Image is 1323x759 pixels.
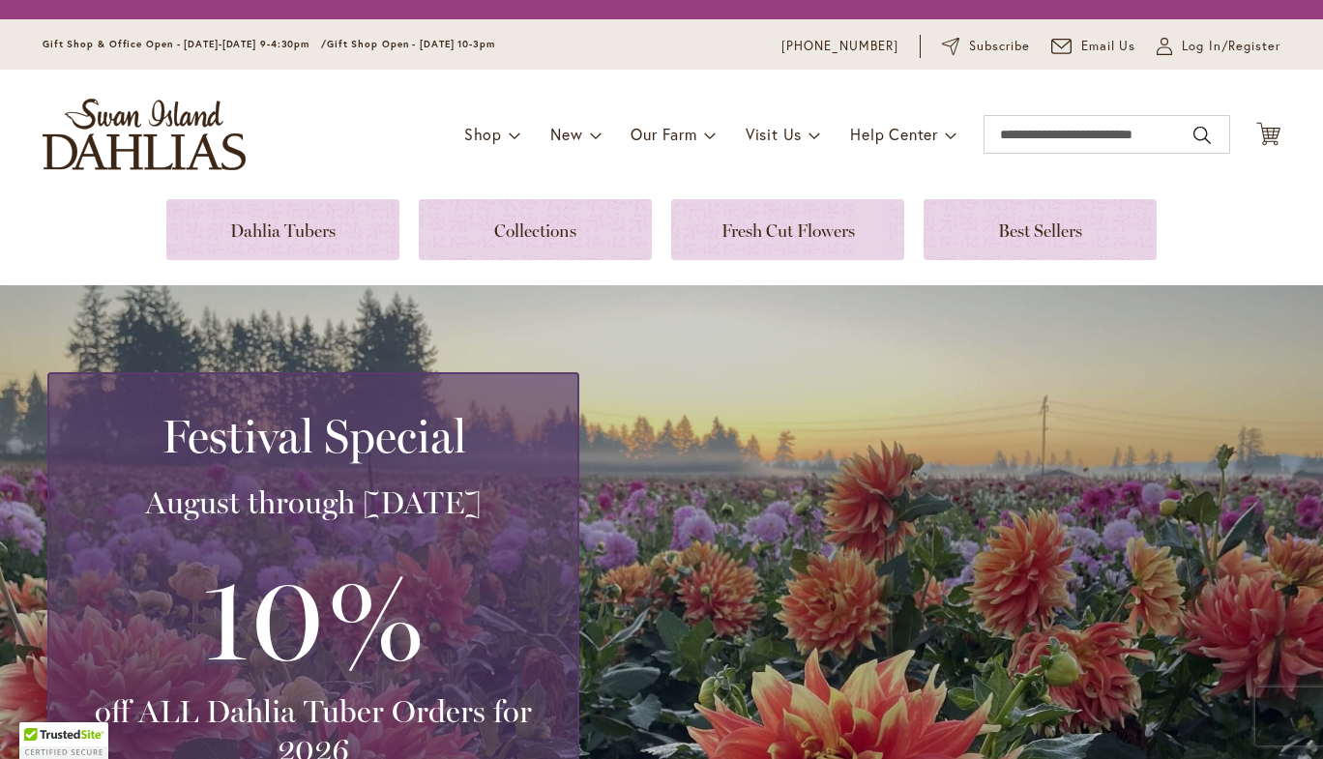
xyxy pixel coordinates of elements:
[43,38,327,50] span: Gift Shop & Office Open - [DATE]-[DATE] 9-4:30pm /
[850,124,938,144] span: Help Center
[19,722,108,759] div: TrustedSite Certified
[327,38,495,50] span: Gift Shop Open - [DATE] 10-3pm
[464,124,502,144] span: Shop
[942,37,1030,56] a: Subscribe
[746,124,802,144] span: Visit Us
[969,37,1030,56] span: Subscribe
[550,124,582,144] span: New
[781,37,898,56] a: [PHONE_NUMBER]
[1182,37,1280,56] span: Log In/Register
[1081,37,1136,56] span: Email Us
[1157,37,1280,56] a: Log In/Register
[73,541,554,692] h3: 10%
[631,124,696,144] span: Our Farm
[1051,37,1136,56] a: Email Us
[1193,120,1211,151] button: Search
[43,99,246,170] a: store logo
[73,483,554,522] h3: August through [DATE]
[73,409,554,463] h2: Festival Special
